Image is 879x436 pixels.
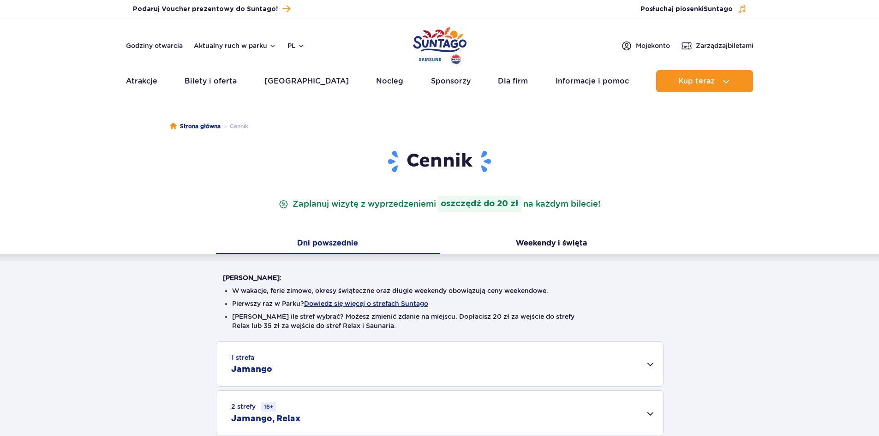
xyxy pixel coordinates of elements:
[498,70,528,92] a: Dla firm
[413,23,466,66] a: Park of Poland
[185,70,237,92] a: Bilety i oferta
[636,41,670,50] span: Moje konto
[640,5,733,14] span: Posłuchaj piosenki
[678,77,715,85] span: Kup teraz
[133,3,290,15] a: Podaruj Voucher prezentowy do Suntago!
[231,413,300,424] h2: Jamango, Relax
[232,312,647,330] li: [PERSON_NAME] ile stref wybrać? Możesz zmienić zdanie na miejscu. Dopłacisz 20 zł za wejście do s...
[640,5,747,14] button: Posłuchaj piosenkiSuntago
[194,42,276,49] button: Aktualny ruch w parku
[221,122,248,131] li: Cennik
[231,364,272,375] h2: Jamango
[133,5,278,14] span: Podaruj Voucher prezentowy do Suntago!
[170,122,221,131] a: Strona główna
[232,286,647,295] li: W wakacje, ferie zimowe, okresy świąteczne oraz długie weekendy obowiązują ceny weekendowe.
[704,6,733,12] span: Suntago
[431,70,471,92] a: Sponsorzy
[223,149,657,173] h1: Cennik
[277,196,602,212] p: Zaplanuj wizytę z wyprzedzeniem na każdym bilecie!
[264,70,349,92] a: [GEOGRAPHIC_DATA]
[223,274,281,281] strong: [PERSON_NAME]:
[232,299,647,308] li: Pierwszy raz w Parku?
[440,234,664,254] button: Weekendy i święta
[376,70,403,92] a: Nocleg
[696,41,753,50] span: Zarządzaj biletami
[621,40,670,51] a: Mojekonto
[304,300,428,307] button: Dowiedz się więcej o strefach Suntago
[126,70,157,92] a: Atrakcje
[287,41,305,50] button: pl
[556,70,629,92] a: Informacje i pomoc
[231,402,276,412] small: 2 strefy
[681,40,753,51] a: Zarządzajbiletami
[261,402,276,412] small: 16+
[216,234,440,254] button: Dni powszednie
[656,70,753,92] button: Kup teraz
[231,353,254,362] small: 1 strefa
[438,196,521,212] strong: oszczędź do 20 zł
[126,41,183,50] a: Godziny otwarcia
